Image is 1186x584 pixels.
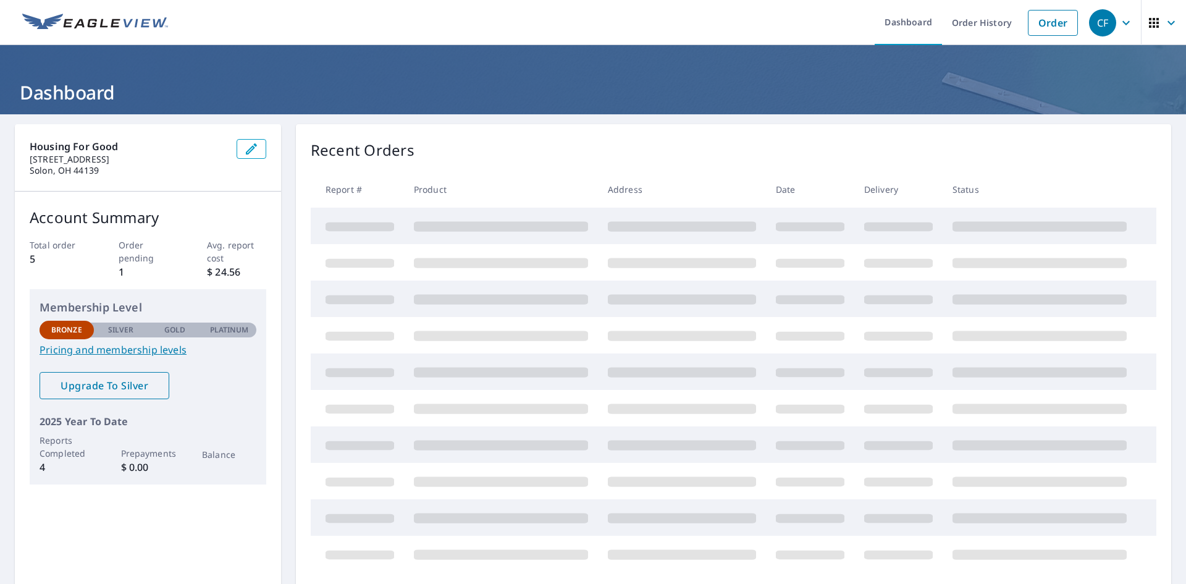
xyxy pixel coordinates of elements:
p: Housing For Good [30,139,227,154]
p: Balance [202,448,256,461]
th: Delivery [854,171,943,208]
p: Account Summary [30,206,266,229]
p: Total order [30,239,89,252]
th: Product [404,171,598,208]
p: Solon, OH 44139 [30,165,227,176]
p: 1 [119,264,178,279]
p: $ 0.00 [121,460,175,475]
p: Membership Level [40,299,256,316]
th: Report # [311,171,404,208]
p: Recent Orders [311,139,414,161]
p: Silver [108,324,134,336]
a: Pricing and membership levels [40,342,256,357]
th: Status [943,171,1137,208]
p: 4 [40,460,94,475]
p: Order pending [119,239,178,264]
p: $ 24.56 [207,264,266,279]
img: EV Logo [22,14,168,32]
p: 5 [30,252,89,266]
a: Upgrade To Silver [40,372,169,399]
p: Prepayments [121,447,175,460]
span: Upgrade To Silver [49,379,159,392]
div: CF [1089,9,1116,36]
h1: Dashboard [15,80,1171,105]
p: [STREET_ADDRESS] [30,154,227,165]
th: Address [598,171,766,208]
p: Reports Completed [40,434,94,460]
p: Avg. report cost [207,239,266,264]
p: Platinum [210,324,249,336]
a: Order [1028,10,1078,36]
p: 2025 Year To Date [40,414,256,429]
p: Bronze [51,324,82,336]
p: Gold [164,324,185,336]
th: Date [766,171,854,208]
